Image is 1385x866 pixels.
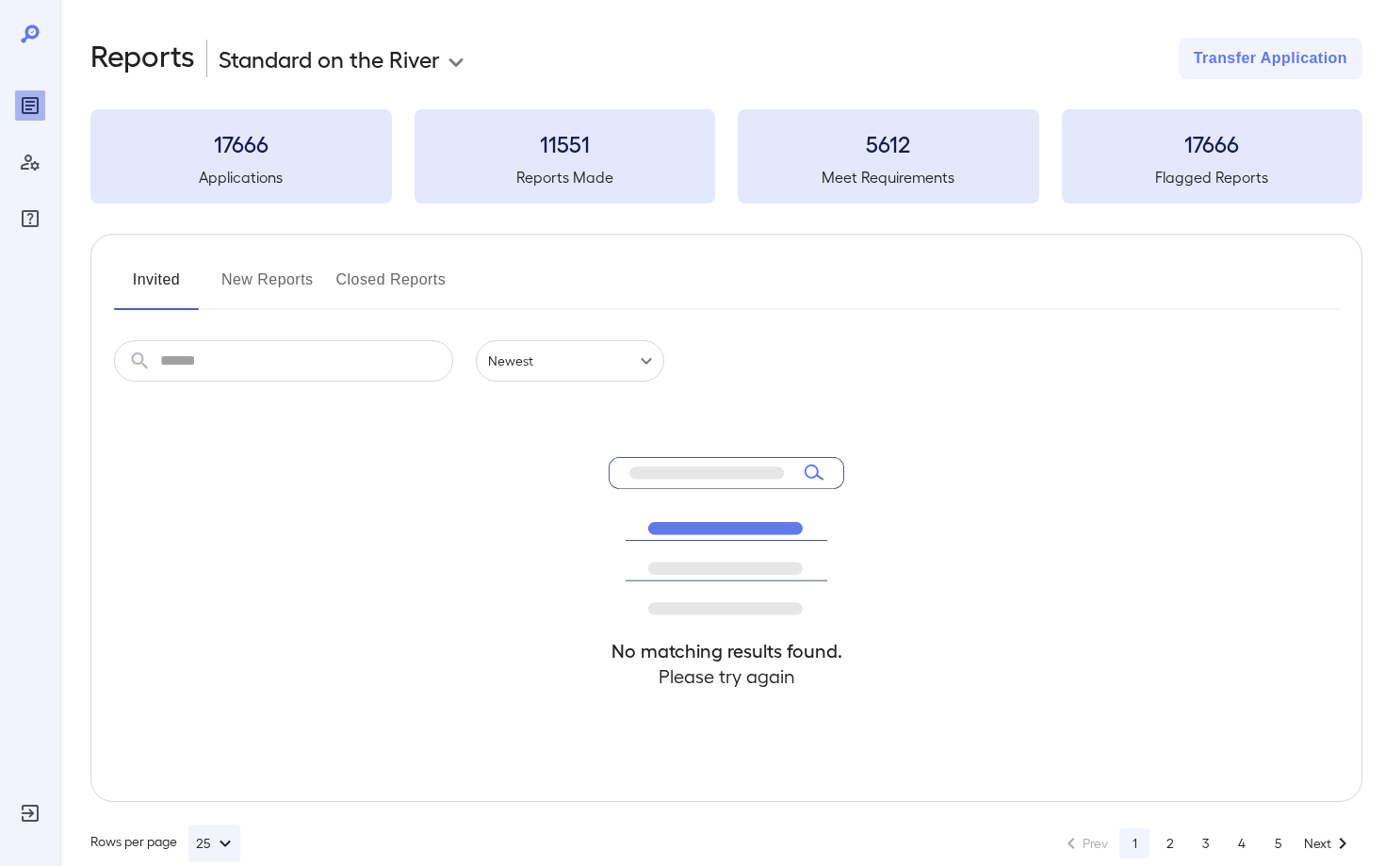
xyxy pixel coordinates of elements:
button: Invited [114,265,199,310]
h4: No matching results found. [609,638,844,663]
div: FAQ [15,204,45,234]
h5: Reports Made [415,166,716,188]
h5: Applications [90,166,392,188]
div: Log Out [15,798,45,828]
button: Go to page 5 [1263,828,1293,858]
button: Transfer Application [1179,38,1362,79]
p: Standard on the River [219,43,440,74]
h3: 11551 [415,128,716,158]
div: Rows per page [90,825,240,862]
div: Reports [15,90,45,121]
button: Go to page 4 [1227,828,1257,858]
h3: 5612 [738,128,1039,158]
h5: Meet Requirements [738,166,1039,188]
div: Newest [476,340,664,382]
h3: 17666 [90,128,392,158]
h2: Reports [90,38,195,79]
h5: Flagged Reports [1062,166,1363,188]
button: Closed Reports [336,265,447,310]
h3: 17666 [1062,128,1363,158]
h4: Please try again [609,663,844,689]
button: New Reports [221,265,314,310]
summary: 17666Applications11551Reports Made5612Meet Requirements17666Flagged Reports [90,109,1362,204]
button: Go to page 3 [1191,828,1221,858]
button: Go to page 2 [1155,828,1185,858]
nav: pagination navigation [1051,828,1362,858]
div: Manage Users [15,147,45,177]
button: 25 [188,825,240,862]
button: page 1 [1119,828,1149,858]
button: Go to next page [1298,828,1360,858]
